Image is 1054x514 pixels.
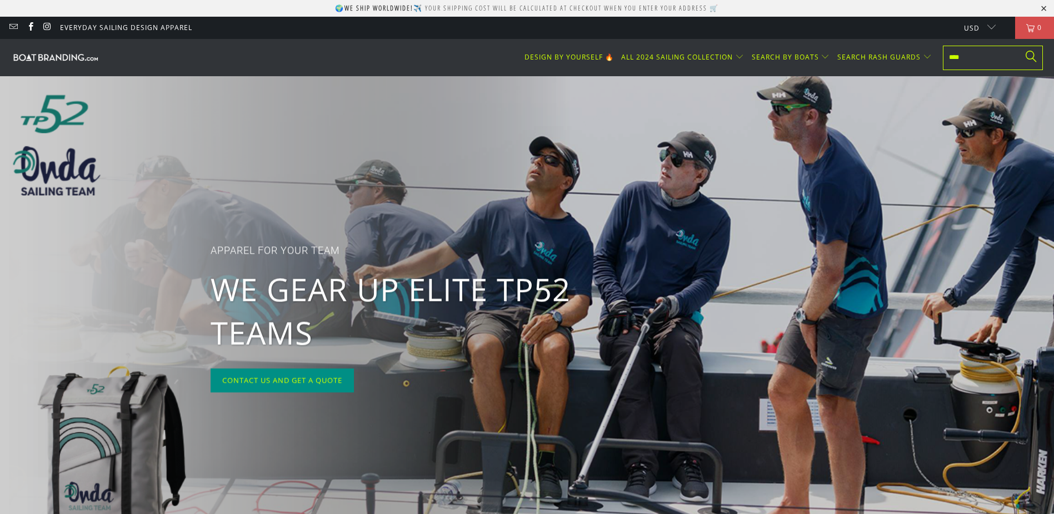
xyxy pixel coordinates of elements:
[524,45,932,71] nav: Translation missing: en.navigation.header.main_nav
[8,23,18,32] a: Email Boatbranding
[11,52,100,62] img: Boatbranding
[344,3,413,13] strong: We ship worldwide!
[25,23,34,32] a: Boatbranding on Facebook
[955,17,996,39] button: USD
[752,52,819,62] span: SEARCH BY BOATS
[752,45,830,71] summary: SEARCH BY BOATS
[837,52,921,62] span: SEARCH RASH GUARDS
[837,45,932,71] summary: SEARCH RASH GUARDS
[524,45,614,71] a: DESIGN BY YOURSELF 🔥
[1015,17,1054,39] a: 0
[211,243,577,259] p: apparel for your team
[42,23,52,32] a: Boatbranding on Instagram
[211,368,354,393] a: Contact US And get a quote
[621,52,733,62] span: ALL 2024 SAILING COLLECTION
[335,3,719,13] p: 🌍 ✈️ Your shipping cost will be calculated at checkout when you enter your address 🛒
[524,52,614,62] span: DESIGN BY YOURSELF 🔥
[211,267,577,354] p: We gear up elite TP52 teams
[964,23,980,33] span: USD
[621,45,744,71] summary: ALL 2024 SAILING COLLECTION
[60,22,192,34] a: Everyday Sailing Design Apparel
[1035,17,1045,39] span: 0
